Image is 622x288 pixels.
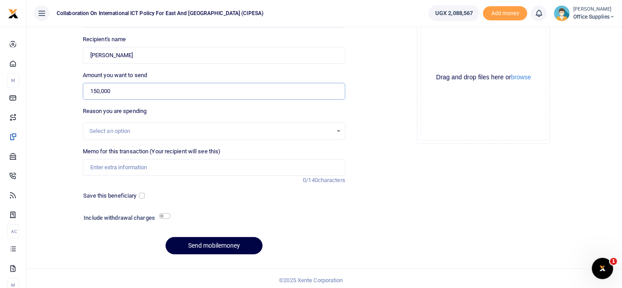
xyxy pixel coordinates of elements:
[53,9,267,17] span: Collaboration on International ICT Policy For East and [GEOGRAPHIC_DATA] (CIPESA)
[83,107,147,116] label: Reason you are spending
[83,191,136,200] label: Save this beneficiary
[83,47,345,64] input: Loading name...
[417,11,550,144] div: File Uploader
[554,5,615,21] a: profile-user [PERSON_NAME] Office Supplies
[83,35,126,44] label: Recipient's name
[511,74,531,80] button: browse
[8,10,19,16] a: logo-small logo-large logo-large
[435,9,473,18] span: UGX 2,088,567
[592,258,613,279] iframe: Intercom live chat
[8,8,19,19] img: logo-small
[303,177,318,183] span: 0/140
[7,224,19,239] li: Ac
[83,71,147,80] label: Amount you want to send
[84,214,166,222] h6: Include withdrawal charges
[483,6,527,21] li: Toup your wallet
[483,6,527,21] span: Add money
[7,73,19,88] li: M
[610,258,617,265] span: 1
[554,5,570,21] img: profile-user
[318,177,345,183] span: characters
[83,159,345,176] input: Enter extra information
[425,5,483,21] li: Wallet ballance
[83,147,221,156] label: Memo for this transaction (Your recipient will see this)
[89,127,332,136] div: Select an option
[573,6,615,13] small: [PERSON_NAME]
[166,237,263,254] button: Send mobilemoney
[573,13,615,21] span: Office Supplies
[421,73,546,82] div: Drag and drop files here or
[83,83,345,100] input: UGX
[483,9,527,16] a: Add money
[429,5,479,21] a: UGX 2,088,567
